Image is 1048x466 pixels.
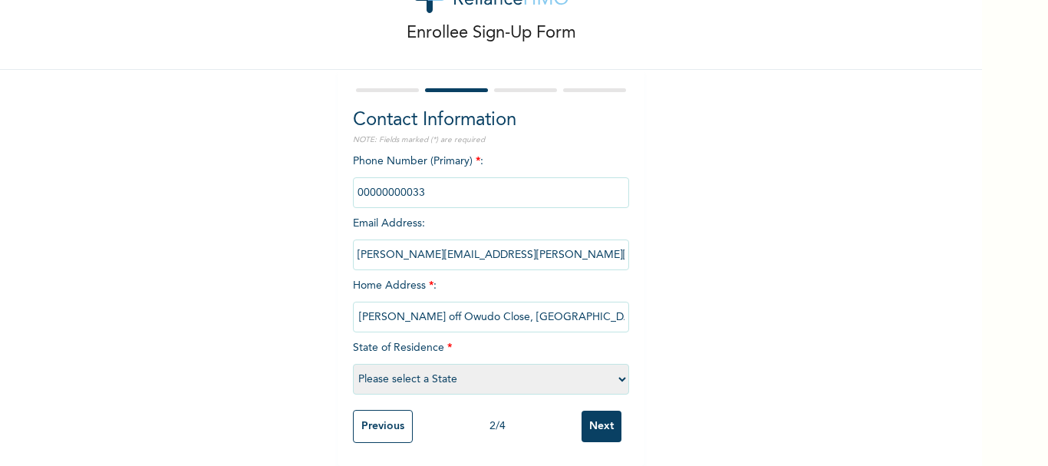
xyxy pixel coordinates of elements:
[407,21,576,46] p: Enrollee Sign-Up Form
[353,410,413,443] input: Previous
[353,302,629,332] input: Enter home address
[413,418,582,435] div: 2 / 4
[353,218,629,260] span: Email Address :
[353,134,629,146] p: NOTE: Fields marked (*) are required
[353,177,629,208] input: Enter Primary Phone Number
[582,411,621,442] input: Next
[353,280,629,322] span: Home Address :
[353,240,629,270] input: Enter email Address
[353,107,629,134] h2: Contact Information
[353,342,629,385] span: State of Residence
[353,156,629,198] span: Phone Number (Primary) :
